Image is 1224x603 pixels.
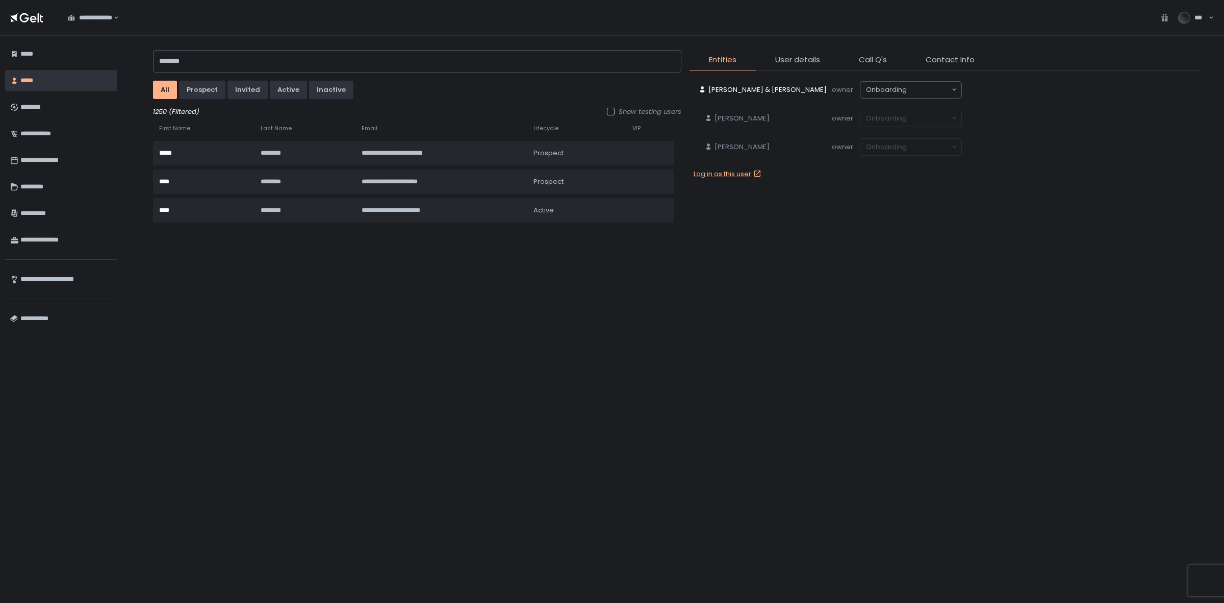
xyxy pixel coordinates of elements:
[159,125,190,132] span: First Name
[775,54,820,66] span: User details
[860,82,961,98] div: Search for option
[533,125,558,132] span: Lifecycle
[277,85,299,94] div: active
[112,13,113,23] input: Search for option
[235,85,260,94] div: invited
[153,107,681,116] div: 1250 (Filtered)
[153,81,177,99] button: All
[270,81,307,99] button: active
[694,170,763,179] a: Log in as this user
[694,81,831,99] a: [PERSON_NAME] & [PERSON_NAME]
[715,114,770,123] span: [PERSON_NAME]
[832,142,853,152] span: owner
[926,54,975,66] span: Contact Info
[700,110,774,127] a: [PERSON_NAME]
[533,177,564,186] span: prospect
[859,54,887,66] span: Call Q's
[700,138,774,156] a: [PERSON_NAME]
[715,142,770,152] span: [PERSON_NAME]
[866,85,907,94] span: onboarding
[708,85,827,94] span: [PERSON_NAME] & [PERSON_NAME]
[309,81,353,99] button: inactive
[832,113,853,123] span: owner
[187,85,218,94] div: prospect
[632,125,641,132] span: VIP
[161,85,169,94] div: All
[533,206,554,215] span: active
[533,149,564,158] span: prospect
[179,81,225,99] button: prospect
[261,125,292,132] span: Last Name
[709,54,736,66] span: Entities
[832,85,853,94] span: owner
[227,81,268,99] button: invited
[362,125,377,132] span: Email
[907,85,951,95] input: Search for option
[61,7,119,29] div: Search for option
[317,85,346,94] div: inactive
